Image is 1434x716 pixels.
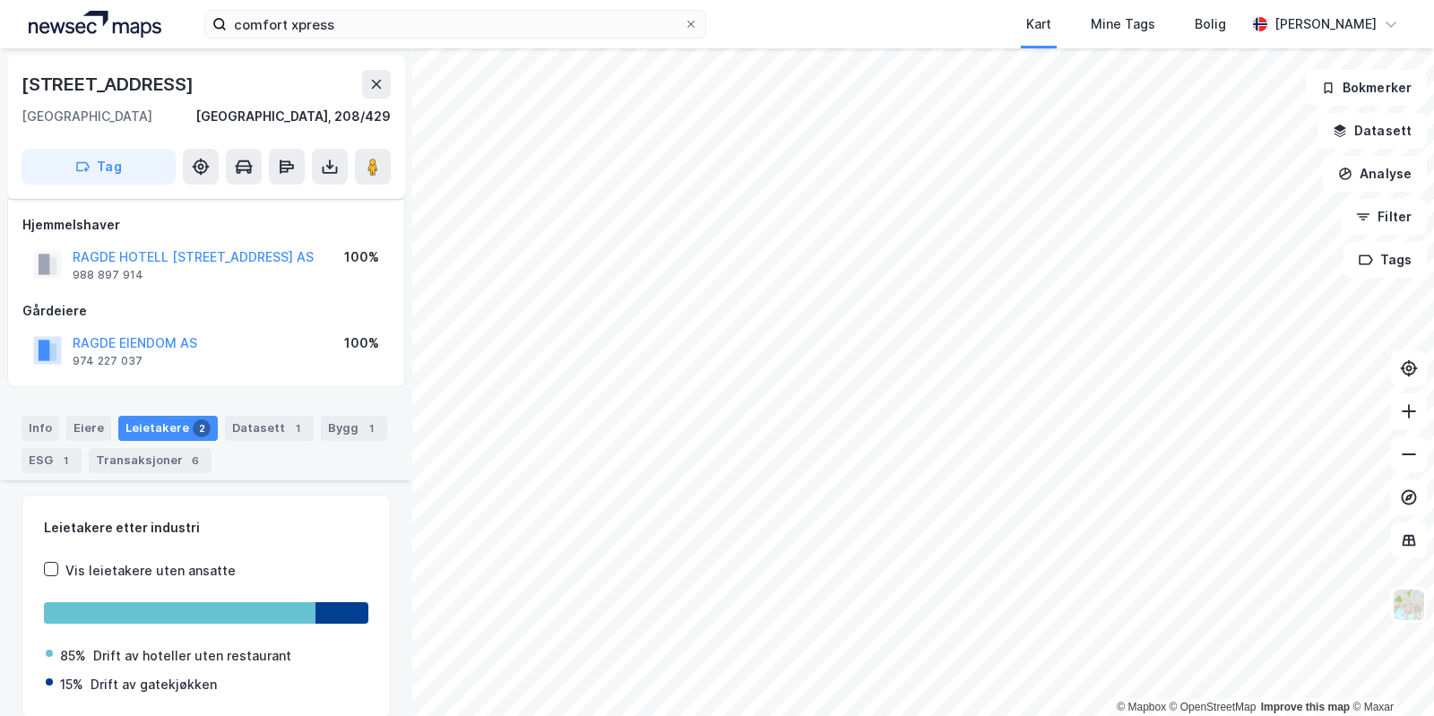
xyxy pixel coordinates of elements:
[344,332,379,354] div: 100%
[1261,701,1350,713] a: Improve this map
[73,268,143,282] div: 988 897 914
[186,452,204,470] div: 6
[1323,156,1427,192] button: Analyse
[1392,588,1426,622] img: Z
[44,517,368,539] div: Leietakere etter industri
[1170,701,1257,713] a: OpenStreetMap
[225,416,314,441] div: Datasett
[60,674,83,695] div: 15%
[89,448,212,473] div: Transaksjoner
[65,560,236,582] div: Vis leietakere uten ansatte
[321,416,387,441] div: Bygg
[60,645,86,667] div: 85%
[1274,13,1377,35] div: [PERSON_NAME]
[195,106,391,127] div: [GEOGRAPHIC_DATA], 208/429
[91,674,217,695] div: Drift av gatekjøkken
[227,11,684,38] input: Søk på adresse, matrikkel, gårdeiere, leietakere eller personer
[1117,701,1166,713] a: Mapbox
[22,149,176,185] button: Tag
[29,11,161,38] img: logo.a4113a55bc3d86da70a041830d287a7e.svg
[193,419,211,437] div: 2
[22,106,152,127] div: [GEOGRAPHIC_DATA]
[22,70,197,99] div: [STREET_ADDRESS]
[66,416,111,441] div: Eiere
[22,448,82,473] div: ESG
[1195,13,1226,35] div: Bolig
[22,300,390,322] div: Gårdeiere
[22,416,59,441] div: Info
[1026,13,1051,35] div: Kart
[118,416,218,441] div: Leietakere
[289,419,307,437] div: 1
[1343,242,1427,278] button: Tags
[73,354,143,368] div: 974 227 037
[1091,13,1155,35] div: Mine Tags
[344,246,379,268] div: 100%
[1344,630,1434,716] div: Kontrollprogram for chat
[1344,630,1434,716] iframe: Chat Widget
[93,645,291,667] div: Drift av hoteller uten restaurant
[1341,199,1427,235] button: Filter
[1317,113,1427,149] button: Datasett
[56,452,74,470] div: 1
[22,214,390,236] div: Hjemmelshaver
[362,419,380,437] div: 1
[1306,70,1427,106] button: Bokmerker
